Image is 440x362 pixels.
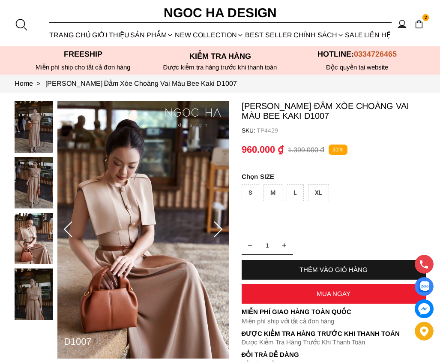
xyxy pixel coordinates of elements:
span: 2 [422,14,429,21]
a: SALE [344,24,364,46]
a: TRANG CHỦ [49,24,92,46]
p: Hotline: [289,50,426,59]
p: TP4429 [257,127,426,134]
span: > [33,80,44,87]
a: messenger [415,299,434,318]
h6: SKU: [242,127,257,134]
p: 31% [329,145,347,155]
a: LIÊN HỆ [364,24,392,46]
p: 1.399.000 ₫ [288,146,324,154]
a: Link to Home [15,80,45,87]
p: Được Kiểm Tra Hàng Trước Khi Thanh Toán [242,330,426,338]
div: L [287,184,304,201]
div: THÊM VÀO GIỎ HÀNG [242,266,426,273]
font: Miễn phí giao hàng toàn quốc [242,308,351,315]
font: Kiểm tra hàng [189,52,251,60]
img: Display image [419,281,429,292]
p: Freeship [15,50,152,59]
p: 960.000 ₫ [242,144,284,155]
img: Helen Dress_ Đầm Xòe Choàng Vai Màu Bee Kaki D1007_mini_3 [15,268,53,320]
font: Miễn phí ship với tất cả đơn hàng [242,317,334,325]
img: Helen Dress_ Đầm Xòe Choàng Vai Màu Bee Kaki D1007_mini_0 [15,101,53,153]
p: SIZE [242,173,426,180]
input: Quantity input [242,237,293,254]
div: M [263,184,282,201]
img: img-CART-ICON-ksit0nf1 [414,19,424,29]
div: Chính sách [293,24,344,46]
a: NEW COLLECTION [174,24,245,46]
p: Được Kiểm Tra Hàng Trước Khi Thanh Toán [242,338,426,346]
a: Display image [415,277,434,296]
img: Helen Dress_ Đầm Xòe Choàng Vai Màu Bee Kaki D1007_mini_2 [15,213,53,264]
h6: Đổi trả dễ dàng [242,351,426,358]
div: XL [308,184,329,201]
div: Miễn phí ship cho tất cả đơn hàng [15,63,152,71]
span: 0334726465 [354,50,397,58]
a: Link to Helen Dress_ Đầm Xòe Choàng Vai Màu Bee Kaki D1007 [45,80,237,87]
p: [PERSON_NAME] Đầm Xòe Choàng Vai Màu Bee Kaki D1007 [242,101,426,121]
div: S [242,184,259,201]
a: Ngoc Ha Design [135,3,306,23]
a: BEST SELLER [245,24,293,46]
div: MUA NGAY [242,290,426,297]
a: GIỚI THIỆU [91,24,130,46]
img: Helen Dress_ Đầm Xòe Choàng Vai Màu Bee Kaki D1007_mini_1 [15,157,53,208]
h6: Độc quyền tại website [289,63,426,71]
p: Được kiểm tra hàng trước khi thanh toán [152,63,289,71]
img: Helen Dress_ Đầm Xòe Choàng Vai Màu Bee Kaki D1007_2 [57,101,229,359]
div: SẢN PHẨM [130,24,174,46]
